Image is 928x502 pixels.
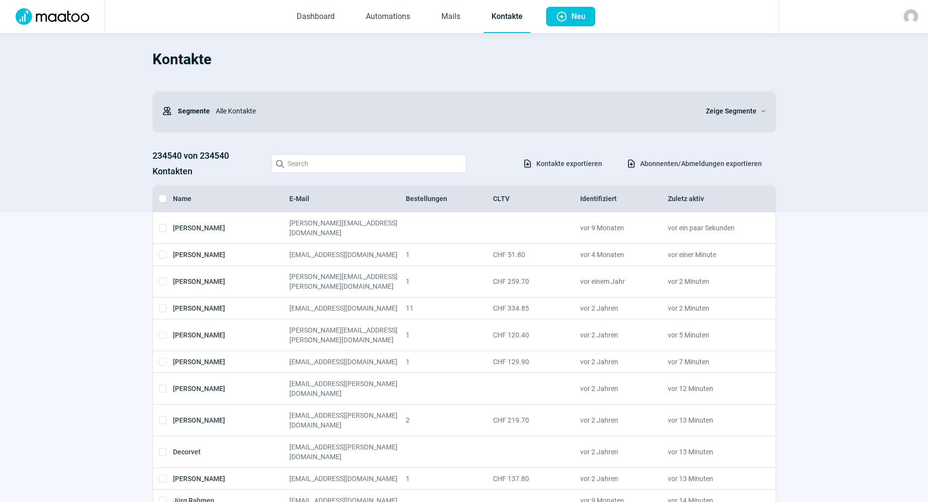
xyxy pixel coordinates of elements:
[289,379,406,398] div: [EMAIL_ADDRESS][PERSON_NAME][DOMAIN_NAME]
[358,1,418,33] a: Automations
[271,154,466,173] input: Search
[173,325,289,345] div: [PERSON_NAME]
[210,101,694,121] div: Alle Kontakte
[434,1,468,33] a: Mails
[173,303,289,313] div: [PERSON_NAME]
[406,325,493,345] div: 1
[580,325,667,345] div: vor 2 Jahren
[668,218,755,238] div: vor ein paar Sekunden
[580,442,667,462] div: vor 2 Jahren
[580,303,667,313] div: vor 2 Jahren
[580,194,667,204] div: Identifiziert
[580,272,667,291] div: vor einem Jahr
[289,303,406,313] div: [EMAIL_ADDRESS][DOMAIN_NAME]
[668,194,755,204] div: Zuletz aktiv
[668,442,755,462] div: vor 13 Minuten
[580,250,667,260] div: vor 4 Monaten
[173,357,289,367] div: [PERSON_NAME]
[289,325,406,345] div: [PERSON_NAME][EMAIL_ADDRESS][PERSON_NAME][DOMAIN_NAME]
[406,272,493,291] div: 1
[580,410,667,430] div: vor 2 Jahren
[173,194,289,204] div: Name
[173,410,289,430] div: [PERSON_NAME]
[493,194,580,204] div: CLTV
[668,357,755,367] div: vor 7 Minuten
[406,410,493,430] div: 2
[289,1,342,33] a: Dashboard
[580,379,667,398] div: vor 2 Jahren
[904,9,918,24] img: avatar
[406,250,493,260] div: 1
[162,101,210,121] div: Segmente
[512,155,612,172] button: Kontakte exportieren
[10,8,95,25] img: Logo
[580,218,667,238] div: vor 9 Monaten
[406,303,493,313] div: 11
[152,148,262,179] h3: 234540 von 234540 Kontakten
[406,474,493,483] div: 1
[173,218,289,238] div: [PERSON_NAME]
[640,156,762,171] span: Abonnenten/Abmeldungen exportieren
[173,442,289,462] div: Decorvet
[173,474,289,483] div: [PERSON_NAME]
[289,218,406,238] div: [PERSON_NAME][EMAIL_ADDRESS][DOMAIN_NAME]
[289,272,406,291] div: [PERSON_NAME][EMAIL_ADDRESS][PERSON_NAME][DOMAIN_NAME]
[493,250,580,260] div: CHF 51.80
[289,357,406,367] div: [EMAIL_ADDRESS][DOMAIN_NAME]
[289,250,406,260] div: [EMAIL_ADDRESS][DOMAIN_NAME]
[668,250,755,260] div: vor einer Minute
[536,156,602,171] span: Kontakte exportieren
[173,379,289,398] div: [PERSON_NAME]
[668,410,755,430] div: vor 13 Minuten
[289,474,406,483] div: [EMAIL_ADDRESS][DOMAIN_NAME]
[493,325,580,345] div: CHF 120.40
[616,155,772,172] button: Abonnenten/Abmeldungen exportieren
[289,410,406,430] div: [EMAIL_ADDRESS][PERSON_NAME][DOMAIN_NAME]
[493,410,580,430] div: CHF 219.70
[668,303,755,313] div: vor 2 Minuten
[493,474,580,483] div: CHF 137.80
[668,325,755,345] div: vor 5 Minuten
[706,105,757,117] span: Zeige Segmente
[493,357,580,367] div: CHF 129.90
[546,7,595,26] button: Neu
[406,357,493,367] div: 1
[580,357,667,367] div: vor 2 Jahren
[289,442,406,462] div: [EMAIL_ADDRESS][PERSON_NAME][DOMAIN_NAME]
[289,194,406,204] div: E-Mail
[668,474,755,483] div: vor 13 Minuten
[173,272,289,291] div: [PERSON_NAME]
[173,250,289,260] div: [PERSON_NAME]
[571,7,586,26] span: Neu
[406,194,493,204] div: Bestellungen
[484,1,530,33] a: Kontakte
[493,303,580,313] div: CHF 334.85
[668,379,755,398] div: vor 12 Minuten
[493,272,580,291] div: CHF 259.70
[668,272,755,291] div: vor 2 Minuten
[580,474,667,483] div: vor 2 Jahren
[152,43,776,76] h1: Kontakte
